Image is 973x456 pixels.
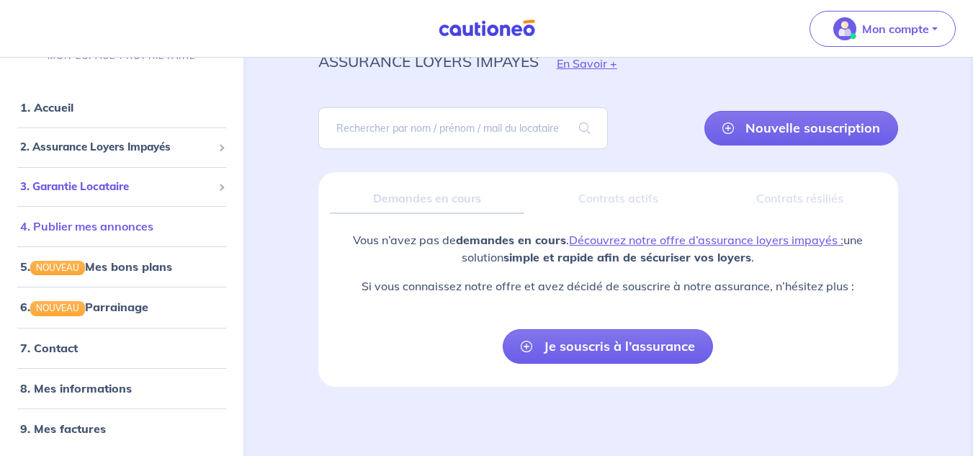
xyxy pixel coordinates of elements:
[833,17,856,40] img: illu_account_valid_menu.svg
[456,233,566,247] strong: demandes en cours
[810,11,956,47] button: illu_account_valid_menu.svgMon compte
[6,252,238,281] div: 5.NOUVEAUMes bons plans
[6,334,238,362] div: 7. Contact
[6,414,238,443] div: 9. Mes factures
[569,233,843,247] a: Découvrez notre offre d’assurance loyers impayés :
[562,108,608,148] span: search
[6,374,238,403] div: 8. Mes informations
[20,100,73,115] a: 1. Accueil
[20,219,153,233] a: 4. Publier mes annonces
[318,107,609,149] input: Rechercher par nom / prénom / mail du locataire
[503,329,713,364] a: Je souscris à l’assurance
[20,300,148,315] a: 6.NOUVEAUParrainage
[20,259,172,274] a: 5.NOUVEAUMes bons plans
[433,19,541,37] img: Cautioneo
[20,381,132,395] a: 8. Mes informations
[6,293,238,322] div: 6.NOUVEAUParrainage
[6,173,238,201] div: 3. Garantie Locataire
[20,421,106,436] a: 9. Mes factures
[6,212,238,241] div: 4. Publier mes annonces
[20,139,212,156] span: 2. Assurance Loyers Impayés
[862,20,929,37] p: Mon compte
[20,179,212,195] span: 3. Garantie Locataire
[318,48,539,74] p: assurance loyers impayés
[503,250,751,264] strong: simple et rapide afin de sécuriser vos loyers
[704,111,898,146] a: Nouvelle souscription
[6,133,238,161] div: 2. Assurance Loyers Impayés
[20,341,78,355] a: 7. Contact
[539,43,635,84] button: En Savoir +
[330,231,887,266] p: Vous n’avez pas de . une solution .
[6,93,238,122] div: 1. Accueil
[330,277,887,295] p: Si vous connaissez notre offre et avez décidé de souscrire à notre assurance, n’hésitez plus :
